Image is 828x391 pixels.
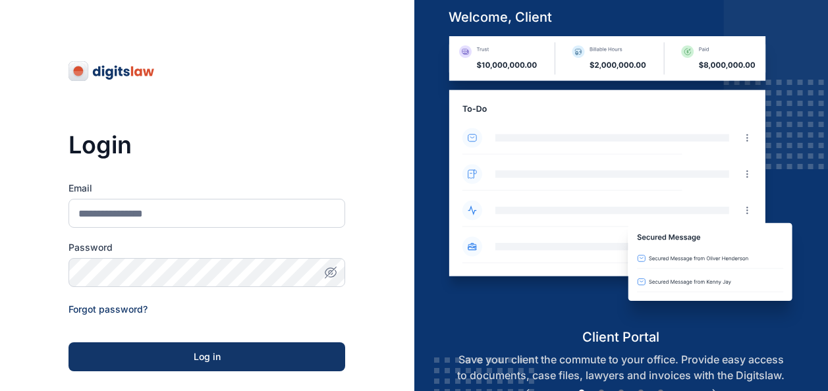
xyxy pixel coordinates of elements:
[69,303,148,315] a: Forgot password?
[438,8,804,26] h5: welcome, client
[69,241,345,254] label: Password
[438,352,804,383] p: Save your client the commute to your office. Provide easy access to documents, case files, lawyer...
[438,328,804,346] h5: client portal
[69,132,345,158] h3: Login
[69,61,155,82] img: digitslaw-logo
[69,342,345,371] button: Log in
[90,350,324,363] div: Log in
[69,182,345,195] label: Email
[438,36,804,328] img: client-portal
